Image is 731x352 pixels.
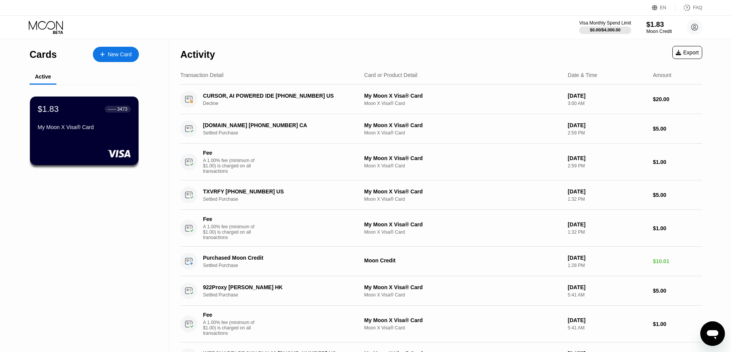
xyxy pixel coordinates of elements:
div: Fee [203,216,257,222]
div: Purchased Moon Credit [203,255,352,261]
div: Cards [30,49,57,60]
div: 1:32 PM [568,229,647,235]
div: $5.00 [653,126,702,132]
div: $1.83 [38,104,59,114]
div: $10.01 [653,258,702,264]
div: $5.00 [653,288,702,294]
div: [DATE] [568,317,647,323]
div: My Moon X Visa® Card [38,124,131,130]
div: 5:41 AM [568,292,647,298]
div: Moon X Visa® Card [364,229,562,235]
div: My Moon X Visa® Card [364,122,562,128]
div: 2:59 PM [568,163,647,169]
div: 922Proxy [PERSON_NAME] HK [203,284,352,290]
div: [DATE] [568,122,647,128]
div: [DATE] [568,255,647,261]
div: [DATE] [568,93,647,99]
div: Moon X Visa® Card [364,325,562,331]
div: 3473 [117,106,127,112]
div: CURSOR, AI POWERED IDE [PHONE_NUMBER] US [203,93,352,99]
div: [DATE] [568,221,647,228]
div: ● ● ● ● [108,108,116,110]
div: CURSOR, AI POWERED IDE [PHONE_NUMBER] USDeclineMy Moon X Visa® CardMoon X Visa® Card[DATE]3:00 AM... [180,85,702,114]
div: 2:59 PM [568,130,647,136]
div: Card or Product Detail [364,72,417,78]
div: Decline [203,101,363,106]
div: $1.83Moon Credit [646,20,672,34]
iframe: Button to launch messaging window [700,321,725,346]
div: Moon X Visa® Card [364,101,562,106]
div: Moon X Visa® Card [364,163,562,169]
div: My Moon X Visa® Card [364,317,562,323]
div: Settled Purchase [203,130,363,136]
div: My Moon X Visa® Card [364,188,562,195]
div: Date & Time [568,72,597,78]
div: TXVRFY [PHONE_NUMBER] US [203,188,352,195]
div: A 1.00% fee (minimum of $1.00) is charged on all transactions [203,158,261,174]
div: Fee [203,312,257,318]
div: Settled Purchase [203,292,363,298]
div: Moon X Visa® Card [364,196,562,202]
div: [DATE] [568,155,647,161]
div: $1.00 [653,225,702,231]
div: [DOMAIN_NAME] [PHONE_NUMBER] CA [203,122,352,128]
div: A 1.00% fee (minimum of $1.00) is charged on all transactions [203,320,261,336]
div: 922Proxy [PERSON_NAME] HKSettled PurchaseMy Moon X Visa® CardMoon X Visa® Card[DATE]5:41 AM$5.00 [180,276,702,306]
div: Visa Monthly Spend Limit [579,20,631,26]
div: 5:41 AM [568,325,647,331]
div: [DOMAIN_NAME] [PHONE_NUMBER] CASettled PurchaseMy Moon X Visa® CardMoon X Visa® Card[DATE]2:59 PM... [180,114,702,144]
div: [DATE] [568,284,647,290]
div: EN [660,5,667,10]
div: Moon X Visa® Card [364,292,562,298]
div: Export [676,49,699,56]
div: New Card [108,51,132,58]
div: 1:32 PM [568,196,647,202]
div: Purchased Moon CreditSettled PurchaseMoon Credit[DATE]1:28 PM$10.01 [180,247,702,276]
div: Active [35,74,51,80]
div: $1.00 [653,321,702,327]
div: FeeA 1.00% fee (minimum of $1.00) is charged on all transactionsMy Moon X Visa® CardMoon X Visa® ... [180,144,702,180]
div: FeeA 1.00% fee (minimum of $1.00) is charged on all transactionsMy Moon X Visa® CardMoon X Visa® ... [180,210,702,247]
div: $1.83● ● ● ●3473My Moon X Visa® Card [30,97,139,165]
div: Settled Purchase [203,196,363,202]
div: $1.83 [646,20,672,28]
div: $0.00 / $4,000.00 [590,28,620,32]
div: Moon X Visa® Card [364,130,562,136]
div: EN [652,4,675,11]
div: FAQ [675,4,702,11]
div: 3:00 AM [568,101,647,106]
div: My Moon X Visa® Card [364,221,562,228]
div: Visa Monthly Spend Limit$0.00/$4,000.00 [579,20,631,34]
div: Activity [180,49,215,60]
div: Export [672,46,702,59]
div: Settled Purchase [203,263,363,268]
div: Amount [653,72,671,78]
div: TXVRFY [PHONE_NUMBER] USSettled PurchaseMy Moon X Visa® CardMoon X Visa® Card[DATE]1:32 PM$5.00 [180,180,702,210]
div: $20.00 [653,96,702,102]
div: My Moon X Visa® Card [364,93,562,99]
div: Fee [203,150,257,156]
div: A 1.00% fee (minimum of $1.00) is charged on all transactions [203,224,261,240]
div: FAQ [693,5,702,10]
div: FeeA 1.00% fee (minimum of $1.00) is charged on all transactionsMy Moon X Visa® CardMoon X Visa® ... [180,306,702,342]
div: My Moon X Visa® Card [364,284,562,290]
div: [DATE] [568,188,647,195]
div: New Card [93,47,139,62]
div: 1:28 PM [568,263,647,268]
div: Moon Credit [364,257,562,264]
div: Transaction Detail [180,72,223,78]
div: Moon Credit [646,29,672,34]
div: My Moon X Visa® Card [364,155,562,161]
div: $5.00 [653,192,702,198]
div: $1.00 [653,159,702,165]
